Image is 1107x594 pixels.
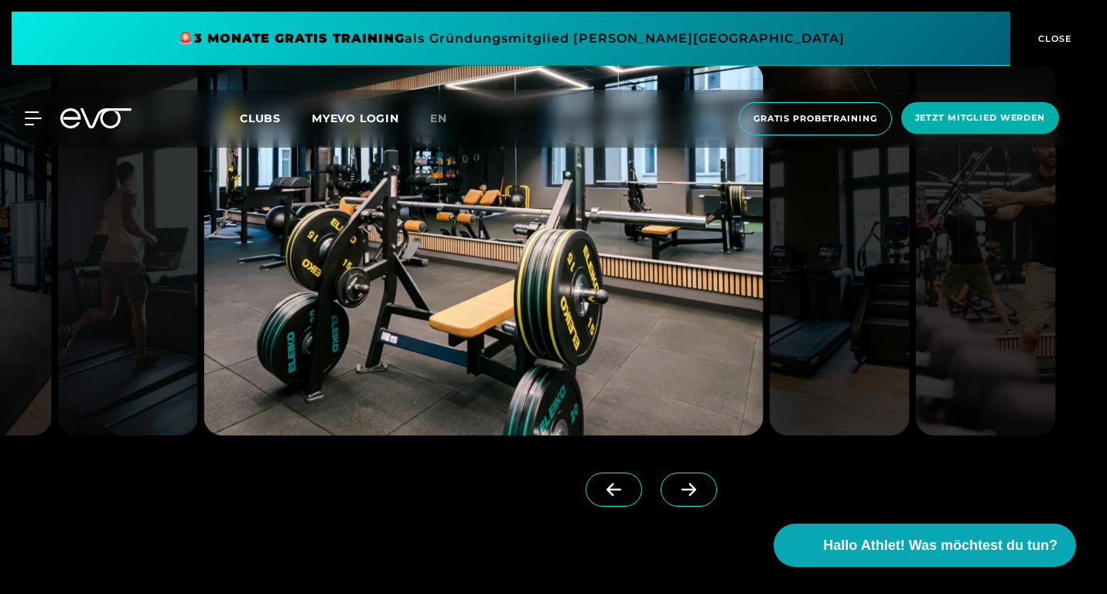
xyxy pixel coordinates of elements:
[430,110,466,128] a: en
[430,111,447,125] span: en
[915,61,1055,435] img: evofitness
[240,111,312,125] a: Clubs
[897,102,1064,135] a: Jetzt Mitglied werden
[240,111,281,125] span: Clubs
[734,102,897,135] a: Gratis Probetraining
[1010,12,1095,66] button: CLOSE
[312,111,399,125] a: MYEVO LOGIN
[1034,32,1072,46] span: CLOSE
[753,112,877,125] span: Gratis Probetraining
[770,61,910,435] img: evofitness
[58,61,198,435] img: evofitness
[915,111,1045,125] span: Jetzt Mitglied werden
[823,535,1057,556] span: Hallo Athlet! Was möchtest du tun?
[203,61,763,435] img: evofitness
[774,524,1076,567] button: Hallo Athlet! Was möchtest du tun?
